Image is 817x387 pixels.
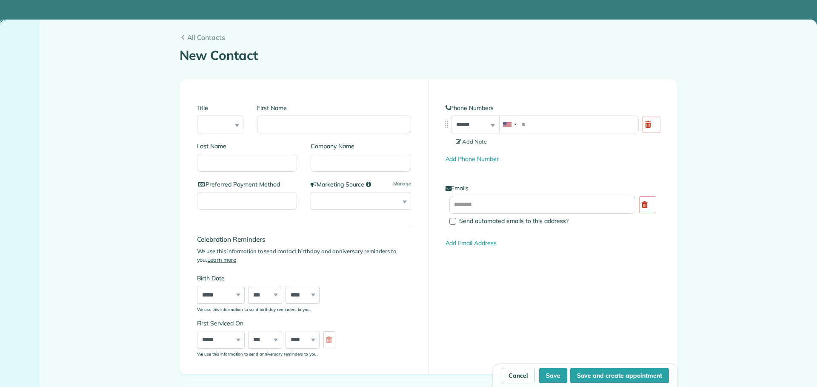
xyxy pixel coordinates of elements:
label: Last Name [197,142,297,150]
a: Manage [393,180,411,187]
a: Add Phone Number [446,155,499,163]
span: Send automated emails to this address? [459,217,568,225]
button: Save [539,368,567,383]
a: Add Email Address [446,239,497,247]
a: Learn more [207,256,236,263]
img: drag_indicator-119b368615184ecde3eda3c64c821f6cf29d3e2b97b89ee44bc31753036683e5.png [442,120,451,129]
p: We use this information to send contact birthday and anniversary reminders to you. [197,247,411,264]
label: Birth Date [197,274,340,282]
sub: We use this information to send anniversary reminders to you. [197,351,318,356]
span: All Contacts [187,32,677,42]
label: Title [197,104,244,112]
h1: New Contact [180,48,677,62]
label: Emails [446,184,660,192]
label: Marketing Source [311,180,411,189]
div: United States: +1 [500,116,519,133]
a: Cancel [502,368,535,383]
label: Company Name [311,142,411,150]
h4: Celebration Reminders [197,236,411,243]
label: First Name [257,104,411,112]
span: Add Note [456,138,487,145]
a: All Contacts [180,32,677,42]
label: Phone Numbers [446,104,660,112]
sub: We use this information to send birthday reminders to you. [197,307,311,312]
label: First Serviced On [197,319,340,328]
button: Save and create appointment [570,368,669,383]
label: Preferred Payment Method [197,180,297,189]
